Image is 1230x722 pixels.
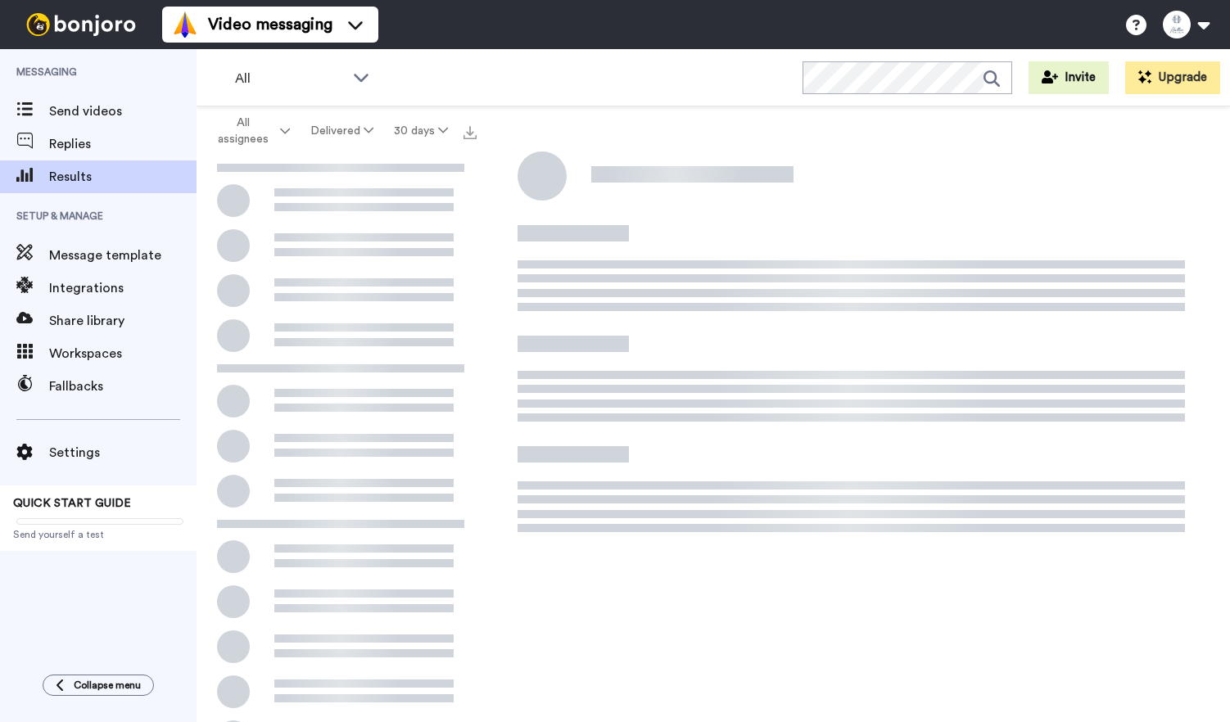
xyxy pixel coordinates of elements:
[49,278,197,298] span: Integrations
[49,167,197,187] span: Results
[1125,61,1220,94] button: Upgrade
[464,126,477,139] img: export.svg
[13,528,183,541] span: Send yourself a test
[200,108,300,154] button: All assignees
[49,377,197,396] span: Fallbacks
[384,116,459,146] button: 30 days
[49,344,197,363] span: Workspaces
[210,115,277,147] span: All assignees
[1029,61,1109,94] button: Invite
[49,102,197,121] span: Send videos
[49,246,197,265] span: Message template
[459,119,482,143] button: Export all results that match these filters now.
[49,311,197,331] span: Share library
[49,134,197,154] span: Replies
[74,679,141,692] span: Collapse menu
[13,498,131,509] span: QUICK START GUIDE
[20,13,142,36] img: bj-logo-header-white.svg
[208,13,332,36] span: Video messaging
[49,443,197,463] span: Settings
[235,69,345,88] span: All
[300,116,383,146] button: Delivered
[43,675,154,696] button: Collapse menu
[172,11,198,38] img: vm-color.svg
